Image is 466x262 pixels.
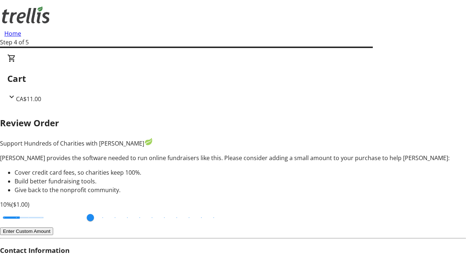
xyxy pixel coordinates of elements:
h2: Cart [7,72,459,85]
li: Give back to the nonprofit community. [15,186,466,194]
li: Cover credit card fees, so charities keep 100%. [15,168,466,177]
li: Build better fundraising tools. [15,177,466,186]
div: CartCA$11.00 [7,54,459,103]
span: CA$11.00 [16,95,41,103]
